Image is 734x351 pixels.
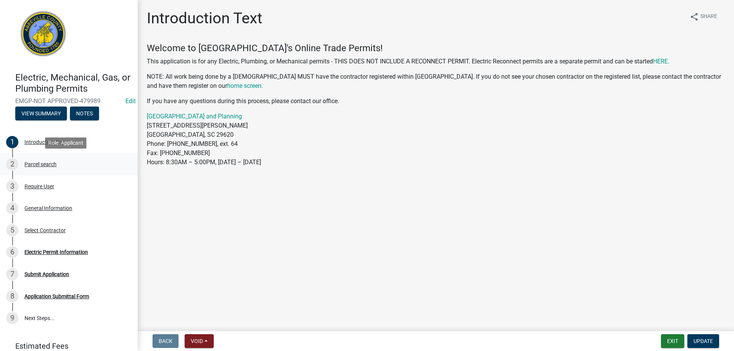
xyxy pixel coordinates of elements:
[690,12,699,21] i: share
[24,162,57,167] div: Parcel search
[70,107,99,120] button: Notes
[147,43,725,54] h4: Welcome to [GEOGRAPHIC_DATA]'s Online Trade Permits!
[24,228,66,233] div: Select Contractor
[6,312,18,324] div: 9
[24,249,88,255] div: Electric Permit Information
[70,111,99,117] wm-modal-confirm: Notes
[687,334,719,348] button: Update
[125,97,136,105] a: Edit
[147,113,242,120] a: [GEOGRAPHIC_DATA] and Planning
[153,334,179,348] button: Back
[15,111,67,117] wm-modal-confirm: Summary
[693,338,713,344] span: Update
[191,338,203,344] span: Void
[185,334,214,348] button: Void
[6,268,18,280] div: 7
[147,72,725,91] p: NOTE: All work being done by a [DEMOGRAPHIC_DATA] MUST have the contractor registered within [GEO...
[159,338,172,344] span: Back
[24,205,72,211] div: General Information
[147,112,725,167] p: [STREET_ADDRESS][PERSON_NAME] [GEOGRAPHIC_DATA], SC 29620 Phone: [PHONE_NUMBER], ext. 64 Fax: [PH...
[15,8,71,64] img: Abbeville County, South Carolina
[15,72,132,94] h4: Electric, Mechanical, Gas, or Plumbing Permits
[227,82,263,89] a: home screen.
[24,139,65,145] div: Introduction Text
[661,334,684,348] button: Exit
[653,58,669,65] a: HERE.
[15,107,67,120] button: View Summary
[6,158,18,170] div: 2
[6,180,18,192] div: 3
[147,9,262,27] h1: Introduction Text
[24,184,54,189] div: Require User
[45,137,86,149] div: Role: Applicant
[24,294,89,299] div: Application Submittal Form
[700,12,717,21] span: Share
[6,290,18,302] div: 8
[6,246,18,258] div: 6
[6,136,18,148] div: 1
[24,272,69,277] div: Submit Application
[684,9,723,24] button: shareShare
[147,57,725,66] p: This application is for any Electric, Plumbing, or Mechanical permits - THIS DOES NOT INCLUDE A R...
[6,202,18,214] div: 4
[125,97,136,105] wm-modal-confirm: Edit Application Number
[147,97,725,106] p: If you have any questions during this process, please contact our office.
[15,97,122,105] span: EMGP-NOT APPROVED-479989
[6,224,18,236] div: 5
